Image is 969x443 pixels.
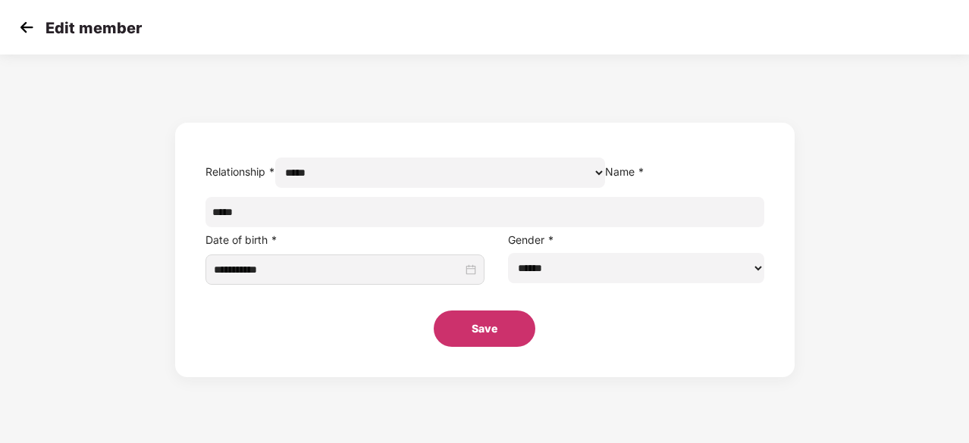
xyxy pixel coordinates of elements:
label: Date of birth * [205,233,278,246]
label: Relationship * [205,165,275,178]
label: Gender * [508,233,554,246]
label: Name * [605,165,644,178]
img: svg+xml;base64,PHN2ZyB4bWxucz0iaHR0cDovL3d3dy53My5vcmcvMjAwMC9zdmciIHdpZHRoPSIzMCIgaGVpZ2h0PSIzMC... [15,16,38,39]
button: Save [434,310,535,347]
p: Edit member [45,19,142,37]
